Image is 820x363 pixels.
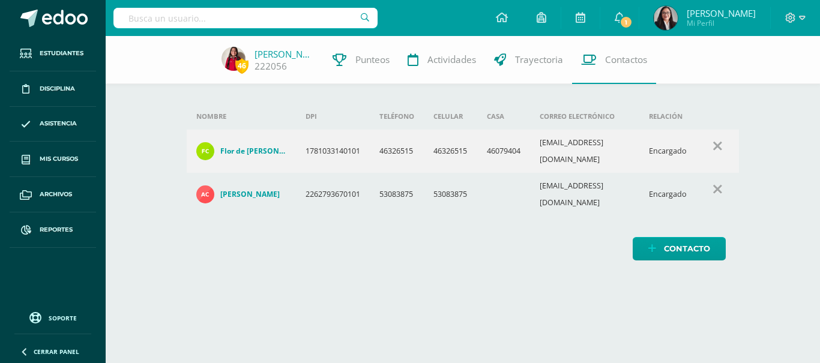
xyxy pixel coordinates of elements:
td: 2262793670101 [296,173,370,216]
span: Actividades [427,53,476,66]
td: [EMAIL_ADDRESS][DOMAIN_NAME] [530,173,639,216]
img: 1bfbd13a90a7528190b9ed654e88452b.png [222,47,246,71]
span: Trayectoria [515,53,563,66]
h4: [PERSON_NAME] [220,190,280,199]
img: 2efb589efdfabf8bf6e0804f988235b3.png [196,142,214,160]
h4: Flor de [PERSON_NAME] [220,146,286,156]
a: 222056 [255,60,287,73]
a: Estudiantes [10,36,96,71]
input: Busca un usuario... [113,8,378,28]
td: 46326515 [370,130,424,173]
span: Mis cursos [40,154,78,164]
span: 1 [620,16,633,29]
span: Punteos [355,53,390,66]
a: Mis cursos [10,142,96,177]
span: Cerrar panel [34,347,79,356]
span: Reportes [40,225,73,235]
span: 46 [235,58,249,73]
a: Soporte [14,309,91,325]
span: Soporte [49,314,77,322]
a: Contactos [572,36,656,84]
a: Reportes [10,212,96,248]
td: [EMAIL_ADDRESS][DOMAIN_NAME] [530,130,639,173]
th: DPI [296,103,370,130]
th: Correo electrónico [530,103,639,130]
a: Asistencia [10,107,96,142]
span: Estudiantes [40,49,83,58]
th: Teléfono [370,103,424,130]
th: Casa [477,103,530,130]
td: 46326515 [424,130,477,173]
a: Actividades [399,36,485,84]
a: Archivos [10,177,96,212]
a: Trayectoria [485,36,572,84]
a: Flor de [PERSON_NAME] [196,142,286,160]
td: 53083875 [424,173,477,216]
td: 46079404 [477,130,530,173]
span: [PERSON_NAME] [687,7,756,19]
a: [PERSON_NAME] [196,185,286,203]
td: 53083875 [370,173,424,216]
span: Contacto [664,238,710,260]
a: [PERSON_NAME] [255,48,315,60]
span: Disciplina [40,84,75,94]
span: Archivos [40,190,72,199]
a: Punteos [324,36,399,84]
td: Encargado [639,130,696,173]
th: Nombre [187,103,296,130]
a: Contacto [633,237,726,260]
span: Asistencia [40,119,77,128]
span: Mi Perfil [687,18,756,28]
th: Relación [639,103,696,130]
td: 1781033140101 [296,130,370,173]
th: Celular [424,103,477,130]
a: Disciplina [10,71,96,107]
span: Contactos [605,53,647,66]
img: e273bec5909437e5d5b2daab1002684b.png [654,6,678,30]
img: 76b8255050c64289fd19ed0e86879099.png [196,185,214,203]
td: Encargado [639,173,696,216]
